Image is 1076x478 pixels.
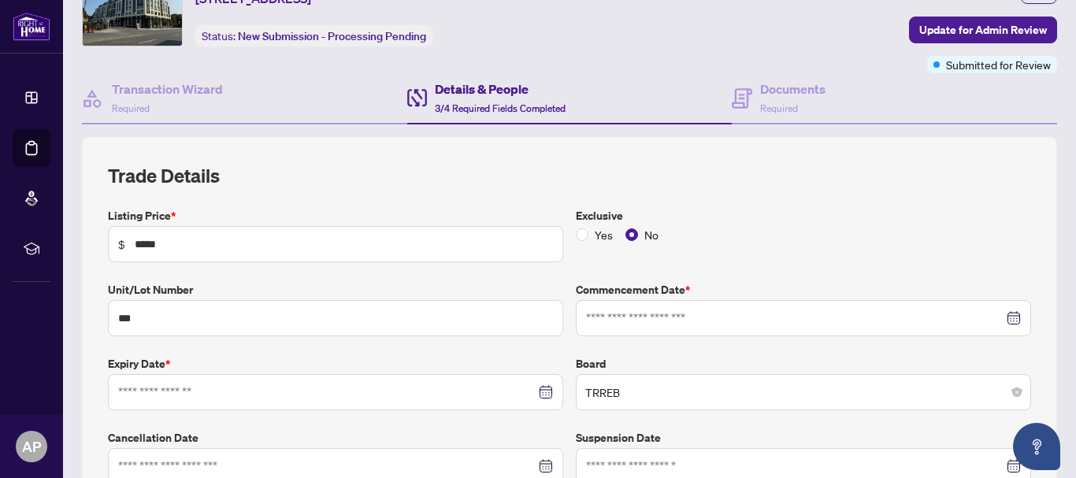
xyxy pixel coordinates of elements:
[112,102,150,114] span: Required
[1012,387,1022,397] span: close-circle
[108,163,1031,188] h2: Trade Details
[238,29,426,43] span: New Submission - Processing Pending
[919,17,1047,43] span: Update for Admin Review
[576,281,1031,298] label: Commencement Date
[195,25,432,46] div: Status:
[909,17,1057,43] button: Update for Admin Review
[108,429,563,447] label: Cancellation Date
[108,355,563,372] label: Expiry Date
[108,207,563,224] label: Listing Price
[435,80,566,98] h4: Details & People
[576,355,1031,372] label: Board
[760,80,826,98] h4: Documents
[585,377,1022,407] span: TRREB
[638,226,665,243] span: No
[576,429,1031,447] label: Suspension Date
[576,207,1031,224] label: Exclusive
[435,102,566,114] span: 3/4 Required Fields Completed
[1013,423,1060,470] button: Open asap
[588,226,619,243] span: Yes
[760,102,798,114] span: Required
[112,80,223,98] h4: Transaction Wizard
[118,235,125,253] span: $
[13,12,50,41] img: logo
[108,281,563,298] label: Unit/Lot Number
[946,56,1051,73] span: Submitted for Review
[22,435,41,458] span: AP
